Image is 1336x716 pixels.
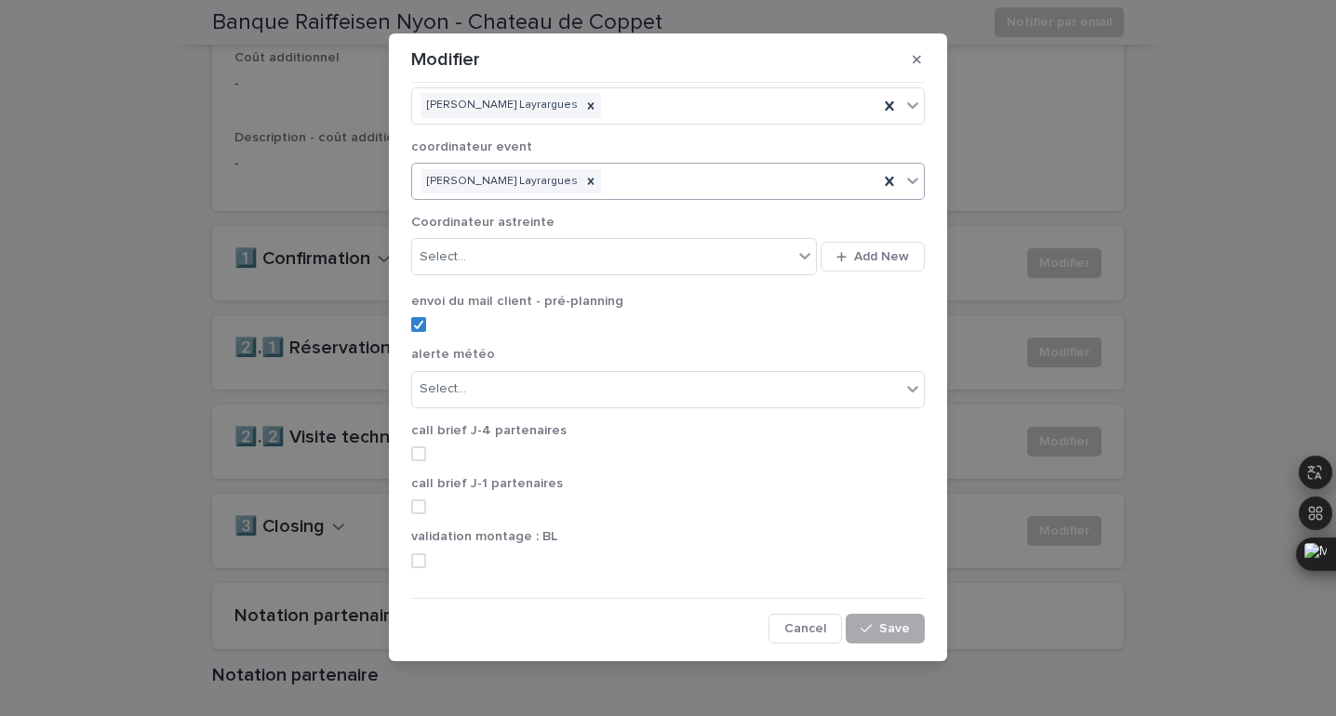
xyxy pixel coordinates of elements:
[421,93,581,118] div: [PERSON_NAME] Layrargues
[411,477,563,490] span: call brief J-1 partenaires
[821,242,925,272] button: Add New
[768,614,842,643] button: Cancel
[846,614,925,643] button: Save
[411,216,554,229] span: Coordinateur astreinte
[421,169,581,194] div: [PERSON_NAME] Layrargues
[420,247,466,267] div: Select...
[411,348,495,361] span: alerte météo
[411,48,480,71] p: Modifier
[784,622,826,635] span: Cancel
[879,622,910,635] span: Save
[854,250,909,263] span: Add New
[420,379,466,399] div: Select...
[411,424,567,437] span: call brief J-4 partenaires
[411,295,623,308] span: envoi du mail client - pré-planning
[411,140,532,153] span: coordinateur event
[411,530,557,543] span: validation montage : BL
